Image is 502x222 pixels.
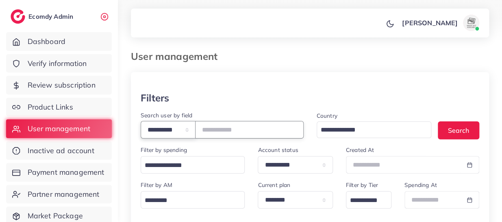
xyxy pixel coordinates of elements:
[346,146,374,154] label: Created At
[28,189,100,200] span: Partner management
[142,159,234,172] input: Search for option
[6,54,112,73] a: Verify information
[318,124,421,136] input: Search for option
[6,98,112,116] a: Product Links
[28,13,75,20] h2: Ecomdy Admin
[11,9,75,24] a: logoEcomdy Admin
[346,191,391,209] div: Search for option
[6,185,112,204] a: Partner management
[463,15,479,31] img: avatar
[28,58,87,69] span: Verify information
[131,51,224,62] h3: User management
[141,181,172,189] label: Filter by AM
[141,111,192,119] label: Search user by field
[258,181,290,189] label: Current plan
[347,194,381,207] input: Search for option
[28,80,96,90] span: Review subscription
[28,123,90,134] span: User management
[28,167,104,178] span: Payment management
[141,146,187,154] label: Filter by spending
[141,191,245,209] div: Search for option
[398,15,482,31] a: [PERSON_NAME]avatar
[6,32,112,51] a: Dashboard
[404,181,437,189] label: Spending At
[141,92,169,104] h3: Filters
[28,145,94,156] span: Inactive ad account
[28,36,65,47] span: Dashboard
[258,146,298,154] label: Account status
[142,194,234,207] input: Search for option
[28,211,83,221] span: Market Package
[11,9,25,24] img: logo
[6,163,112,182] a: Payment management
[6,76,112,95] a: Review subscription
[6,141,112,160] a: Inactive ad account
[317,112,337,120] label: Country
[317,121,432,138] div: Search for option
[28,102,73,112] span: Product Links
[438,121,479,139] button: Search
[6,119,112,138] a: User management
[402,18,458,28] p: [PERSON_NAME]
[141,156,245,174] div: Search for option
[346,181,378,189] label: Filter by Tier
